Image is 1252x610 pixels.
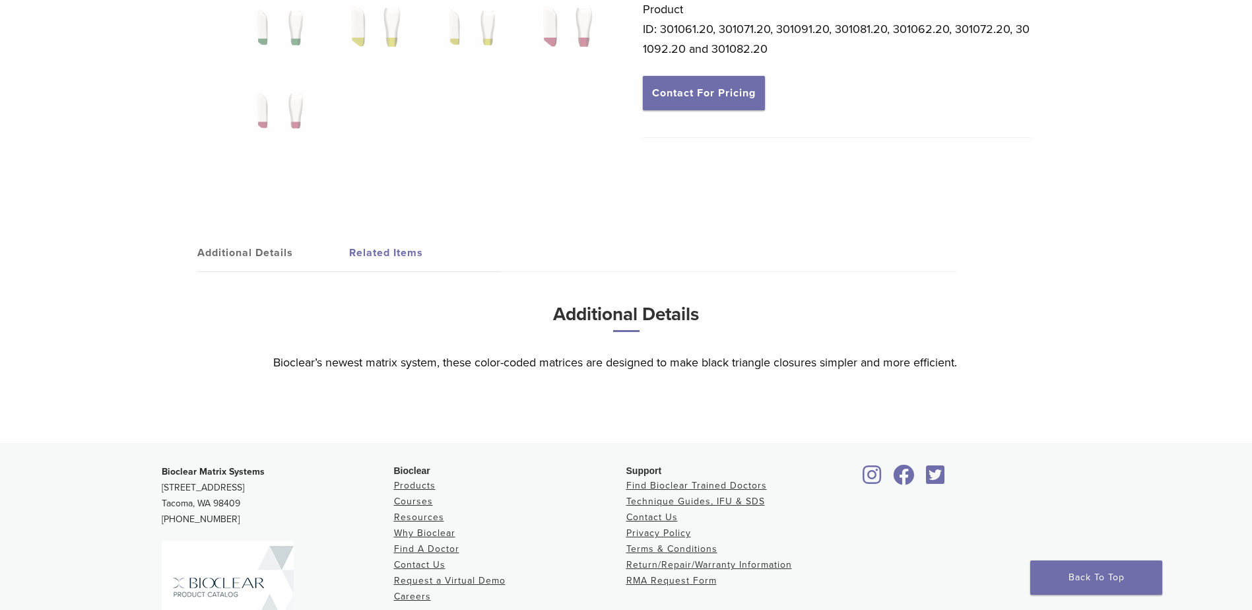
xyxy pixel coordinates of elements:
[197,234,349,271] a: Additional Details
[394,543,459,555] a: Find A Doctor
[394,591,431,602] a: Careers
[1030,560,1162,595] a: Back To Top
[273,353,979,372] p: Bioclear’s newest matrix system, these color-coded matrices are designed to make black triangle c...
[626,512,678,523] a: Contact Us
[889,473,919,486] a: Bioclear
[394,496,433,507] a: Courses
[922,473,950,486] a: Bioclear
[162,464,394,527] p: [STREET_ADDRESS] Tacoma, WA 98409 [PHONE_NUMBER]
[273,298,979,343] h3: Additional Details
[394,575,506,586] a: Request a Virtual Demo
[162,466,265,477] strong: Bioclear Matrix Systems
[430,1,506,67] img: BT Matrix Series - Image 7
[626,559,792,570] a: Return/Repair/Warranty Information
[859,473,886,486] a: Bioclear
[626,543,717,555] a: Terms & Conditions
[394,559,445,570] a: Contact Us
[394,480,436,491] a: Products
[626,496,765,507] a: Technique Guides, IFU & SDS
[626,465,662,476] span: Support
[626,480,767,491] a: Find Bioclear Trained Doctors
[394,527,455,539] a: Why Bioclear
[394,465,430,476] span: Bioclear
[238,1,314,67] img: BT Matrix Series - Image 5
[626,527,691,539] a: Privacy Policy
[394,512,444,523] a: Resources
[626,575,717,586] a: RMA Request Form
[334,1,410,67] img: BT Matrix Series - Image 6
[349,234,501,271] a: Related Items
[643,76,765,110] a: Contact For Pricing
[526,1,602,67] img: BT Matrix Series - Image 8
[238,85,314,151] img: BT Matrix Series - Image 9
